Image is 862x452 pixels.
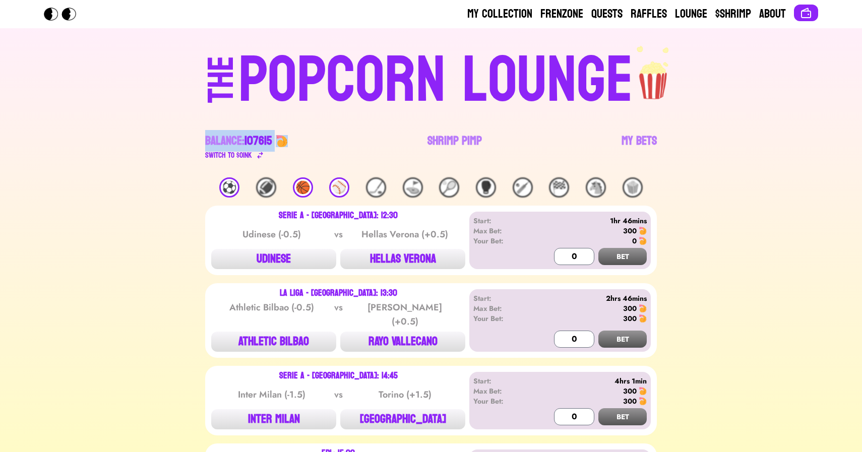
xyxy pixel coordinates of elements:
[354,300,456,329] div: [PERSON_NAME] (+0.5)
[531,293,647,303] div: 2hrs 46mins
[205,149,252,161] div: Switch to $ OINK
[639,227,647,235] img: 🍤
[467,6,532,22] a: My Collection
[549,177,569,198] div: 🏁
[623,226,637,236] div: 300
[329,177,349,198] div: ⚾️
[759,6,786,22] a: About
[715,6,751,22] a: $Shrimp
[244,130,272,152] span: 107615
[639,304,647,312] img: 🍤
[623,396,637,406] div: 300
[623,177,643,198] div: 🍿
[221,227,323,241] div: Udinese (-0.5)
[476,177,496,198] div: 🥊
[473,396,531,406] div: Your Bet:
[631,6,667,22] a: Raffles
[211,409,336,429] button: INTER MILAN
[800,7,812,19] img: Connect wallet
[675,6,707,22] a: Lounge
[340,249,465,269] button: HELLAS VERONA
[276,135,288,147] img: 🍤
[340,409,465,429] button: [GEOGRAPHIC_DATA]
[120,44,742,113] a: THEPOPCORN LOUNGEpopcorn
[279,372,398,380] div: Serie A - [GEOGRAPHIC_DATA]: 14:45
[633,44,674,101] img: popcorn
[403,177,423,198] div: ⛳️
[279,212,398,220] div: Serie A - [GEOGRAPHIC_DATA]: 12:30
[639,237,647,245] img: 🍤
[591,6,623,22] a: Quests
[219,177,239,198] div: ⚽️
[598,248,647,265] button: BET
[473,386,531,396] div: Max Bet:
[211,249,336,269] button: UDINESE
[586,177,606,198] div: 🐴
[205,133,272,149] div: Balance:
[473,226,531,236] div: Max Bet:
[639,387,647,395] img: 🍤
[340,332,465,352] button: RAYO VALLECANO
[473,376,531,386] div: Start:
[639,397,647,405] img: 🍤
[622,133,657,161] a: My Bets
[623,313,637,324] div: 300
[203,56,239,123] div: THE
[439,177,459,198] div: 🎾
[44,8,84,21] img: Popcorn
[366,177,386,198] div: 🏒
[211,332,336,352] button: ATHLETIC BILBAO
[354,227,456,241] div: Hellas Verona (+0.5)
[332,227,345,241] div: vs
[238,48,633,113] div: POPCORN LOUNGE
[473,236,531,246] div: Your Bet:
[598,331,647,348] button: BET
[531,216,647,226] div: 1hr 46mins
[280,289,397,297] div: La Liga - [GEOGRAPHIC_DATA]: 13:30
[221,300,323,329] div: Athletic Bilbao (-0.5)
[354,388,456,402] div: Torino (+1.5)
[623,386,637,396] div: 300
[540,6,583,22] a: Frenzone
[513,177,533,198] div: 🏏
[531,376,647,386] div: 4hrs 1min
[293,177,313,198] div: 🏀
[639,314,647,322] img: 🍤
[623,303,637,313] div: 300
[473,216,531,226] div: Start:
[332,388,345,402] div: vs
[632,236,637,246] div: 0
[221,388,323,402] div: Inter Milan (-1.5)
[473,293,531,303] div: Start:
[332,300,345,329] div: vs
[427,133,482,161] a: Shrimp Pimp
[598,408,647,425] button: BET
[473,303,531,313] div: Max Bet:
[473,313,531,324] div: Your Bet:
[256,177,276,198] div: 🏈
